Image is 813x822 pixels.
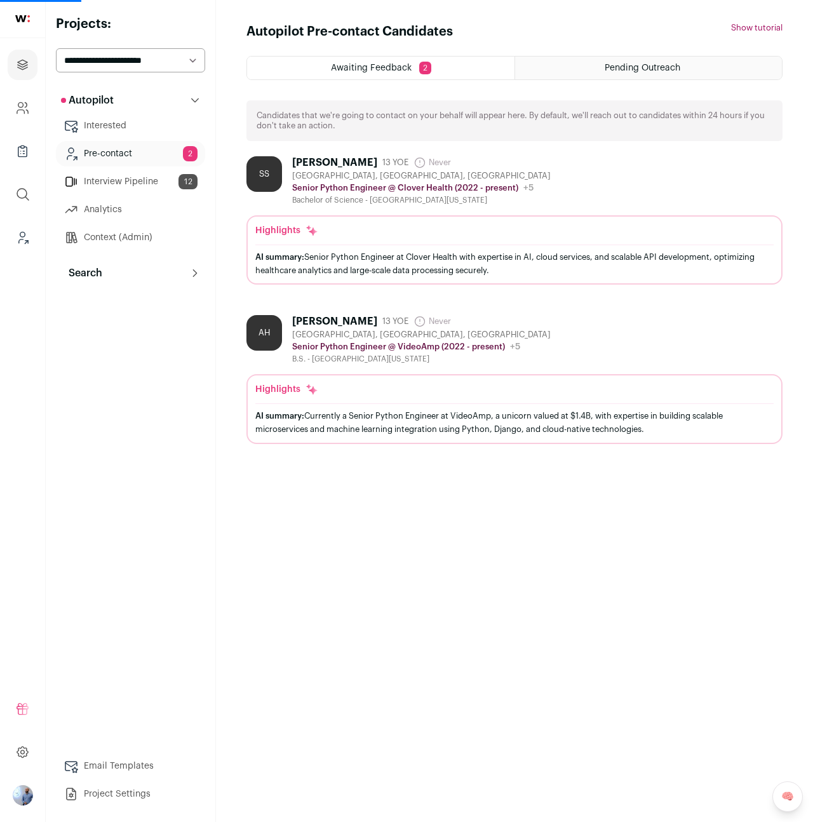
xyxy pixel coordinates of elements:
[331,64,412,72] span: Awaiting Feedback
[292,330,551,340] div: [GEOGRAPHIC_DATA], [GEOGRAPHIC_DATA], [GEOGRAPHIC_DATA]
[56,15,205,33] h2: Projects:
[183,146,198,161] span: 2
[292,195,551,205] div: Bachelor of Science - [GEOGRAPHIC_DATA][US_STATE]
[56,169,205,194] a: Interview Pipeline12
[61,93,114,108] p: Autopilot
[56,197,205,222] a: Analytics
[8,93,37,123] a: Company and ATS Settings
[523,184,534,192] span: +5
[515,57,782,79] a: Pending Outreach
[510,342,520,351] span: +5
[246,100,783,141] div: Candidates that we're going to contact on your behalf will appear here. By default, we'll reach o...
[605,64,680,72] span: Pending Outreach
[382,158,408,168] span: 13 YOE
[255,412,304,420] span: AI summary:
[246,156,282,192] div: SS
[255,409,774,436] div: Currently a Senior Python Engineer at VideoAmp, a unicorn valued at $1.4B, with expertise in buil...
[382,316,408,327] span: 13 YOE
[255,383,318,396] div: Highlights
[255,224,318,237] div: Highlights
[292,156,377,169] div: [PERSON_NAME]
[56,781,205,807] a: Project Settings
[13,785,33,805] button: Open dropdown
[292,171,551,181] div: [GEOGRAPHIC_DATA], [GEOGRAPHIC_DATA], [GEOGRAPHIC_DATA]
[56,260,205,286] button: Search
[56,88,205,113] button: Autopilot
[56,225,205,250] a: Context (Admin)
[292,315,377,328] div: [PERSON_NAME]
[56,141,205,166] a: Pre-contact2
[56,753,205,779] a: Email Templates
[178,174,198,189] span: 12
[61,266,102,281] p: Search
[292,354,551,364] div: B.S. - [GEOGRAPHIC_DATA][US_STATE]
[255,250,774,277] div: Senior Python Engineer at Clover Health with expertise in AI, cloud services, and scalable API de...
[8,222,37,253] a: Leads (Backoffice)
[8,136,37,166] a: Company Lists
[292,342,505,352] p: Senior Python Engineer @ VideoAmp (2022 - present)
[246,156,783,285] a: SS [PERSON_NAME] 13 YOE Never [GEOGRAPHIC_DATA], [GEOGRAPHIC_DATA], [GEOGRAPHIC_DATA] Senior Pyth...
[772,781,803,812] a: 🧠
[13,785,33,805] img: 97332-medium_jpg
[246,23,453,41] h1: Autopilot Pre-contact Candidates
[292,183,518,193] p: Senior Python Engineer @ Clover Health (2022 - present)
[413,156,451,169] span: Never
[413,315,451,328] span: Never
[246,315,282,351] div: AH
[56,113,205,138] a: Interested
[255,253,304,261] span: AI summary:
[8,50,37,80] a: Projects
[15,15,30,22] img: wellfound-shorthand-0d5821cbd27db2630d0214b213865d53afaa358527fdda9d0ea32b1df1b89c2c.svg
[731,23,783,33] button: Show tutorial
[246,315,783,443] a: AH [PERSON_NAME] 13 YOE Never [GEOGRAPHIC_DATA], [GEOGRAPHIC_DATA], [GEOGRAPHIC_DATA] Senior Pyth...
[419,62,431,74] span: 2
